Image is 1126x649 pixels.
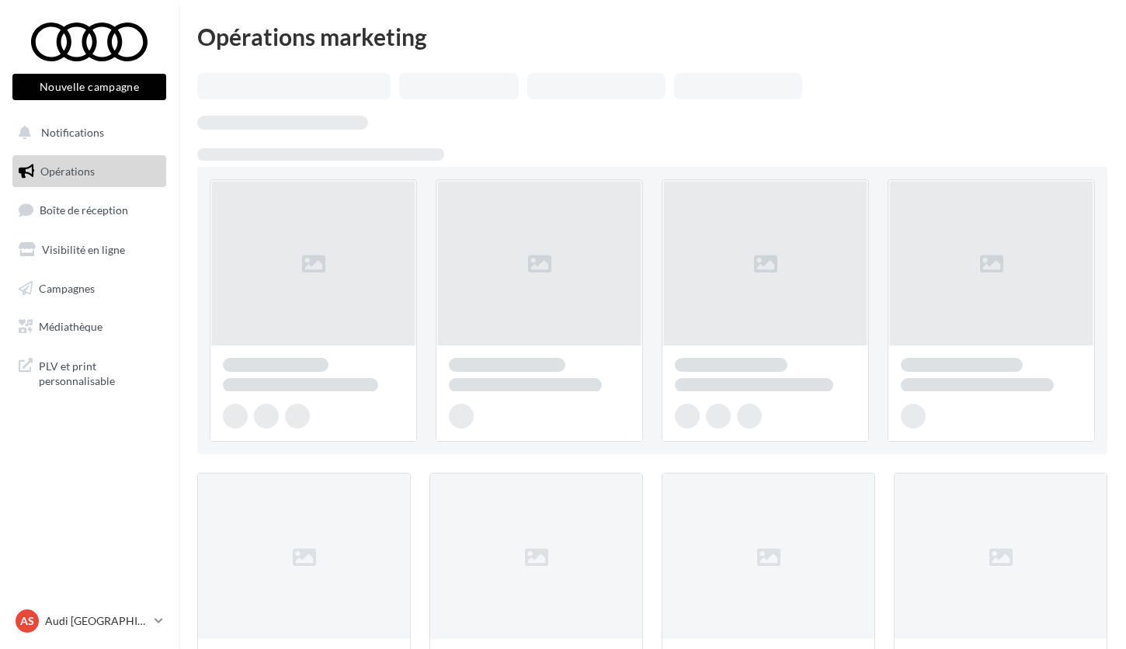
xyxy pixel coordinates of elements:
[39,281,95,294] span: Campagnes
[9,234,169,266] a: Visibilité en ligne
[9,272,169,305] a: Campagnes
[9,349,169,395] a: PLV et print personnalisable
[12,606,166,636] a: AS Audi [GEOGRAPHIC_DATA]
[9,155,169,188] a: Opérations
[41,126,104,139] span: Notifications
[39,320,103,333] span: Médiathèque
[42,243,125,256] span: Visibilité en ligne
[39,356,160,389] span: PLV et print personnalisable
[197,25,1107,48] div: Opérations marketing
[9,193,169,227] a: Boîte de réception
[9,116,163,149] button: Notifications
[45,613,148,629] p: Audi [GEOGRAPHIC_DATA]
[40,203,128,217] span: Boîte de réception
[40,165,95,178] span: Opérations
[9,311,169,343] a: Médiathèque
[20,613,34,629] span: AS
[12,74,166,100] button: Nouvelle campagne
